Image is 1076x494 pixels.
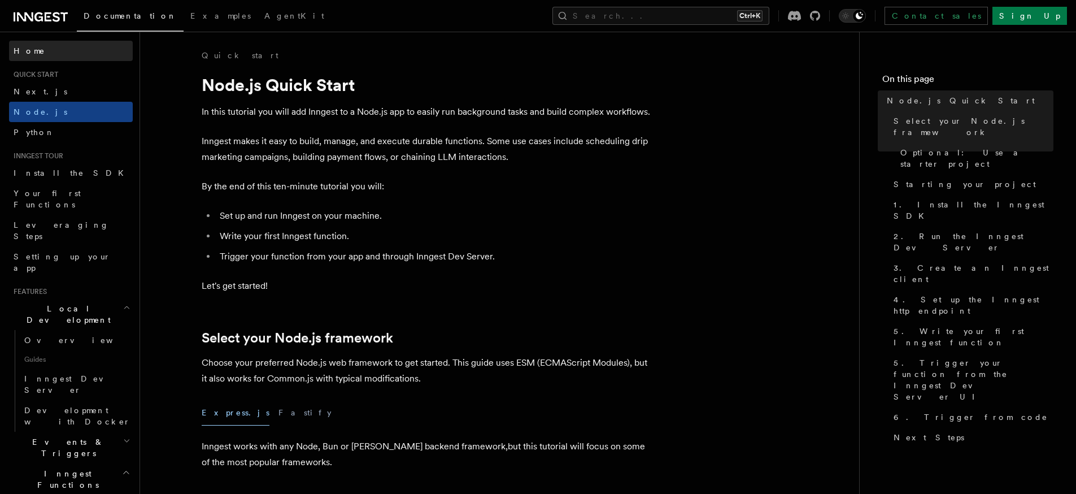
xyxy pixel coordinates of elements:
span: Examples [190,11,251,20]
a: Leveraging Steps [9,215,133,246]
p: Inngest makes it easy to build, manage, and execute durable functions. Some use cases include sch... [202,133,654,165]
span: Python [14,128,55,137]
span: Overview [24,336,141,345]
p: Let's get started! [202,278,654,294]
span: Inngest Dev Server [24,374,121,395]
a: Select your Node.js framework [889,111,1053,142]
p: Choose your preferred Node.js web framework to get started. This guide uses ESM (ECMAScript Modul... [202,355,654,387]
a: 2. Run the Inngest Dev Server [889,226,1053,258]
span: Inngest Functions [9,468,122,491]
kbd: Ctrl+K [737,10,763,21]
a: Inngest Dev Server [20,369,133,400]
span: AgentKit [264,11,324,20]
li: Write your first Inngest function. [216,228,654,244]
a: Setting up your app [9,246,133,278]
a: Sign Up [992,7,1067,25]
span: Development with Docker [24,406,130,426]
span: Install the SDK [14,168,130,177]
a: Select your Node.js framework [202,330,393,346]
button: Search...Ctrl+K [552,7,769,25]
span: Events & Triggers [9,436,123,459]
a: Node.js [9,102,133,122]
span: Documentation [84,11,177,20]
a: Documentation [77,3,184,32]
span: 6. Trigger from code [894,411,1048,423]
a: Contact sales [885,7,988,25]
span: 3. Create an Inngest client [894,262,1053,285]
a: Optional: Use a starter project [896,142,1053,174]
button: Local Development [9,298,133,330]
a: Examples [184,3,258,31]
span: Next Steps [894,432,964,443]
span: Leveraging Steps [14,220,109,241]
p: In this tutorial you will add Inngest to a Node.js app to easily run background tasks and build c... [202,104,654,120]
a: Starting your project [889,174,1053,194]
a: Development with Docker [20,400,133,432]
span: Your first Functions [14,189,81,209]
a: Next.js [9,81,133,102]
span: Guides [20,350,133,369]
span: Home [14,45,45,57]
span: Setting up your app [14,252,111,272]
a: Node.js Quick Start [882,90,1053,111]
a: 5. Trigger your function from the Inngest Dev Server UI [889,353,1053,407]
span: Optional: Use a starter project [900,147,1053,170]
span: 1. Install the Inngest SDK [894,199,1053,222]
span: Quick start [9,70,58,79]
p: Inngest works with any Node, Bun or [PERSON_NAME] backend framework,but this tutorial will focus ... [202,439,654,470]
button: Express.js [202,400,269,426]
a: 3. Create an Inngest client [889,258,1053,289]
span: Select your Node.js framework [894,115,1053,138]
span: Local Development [9,303,123,326]
span: Inngest tour [9,151,63,161]
div: Local Development [9,330,133,432]
span: Node.js Quick Start [887,95,1035,106]
button: Toggle dark mode [839,9,866,23]
button: Fastify [278,400,332,426]
span: Starting your project [894,179,1036,190]
a: 5. Write your first Inngest function [889,321,1053,353]
button: Events & Triggers [9,432,133,463]
a: Home [9,41,133,61]
span: Features [9,287,47,296]
a: Quick start [202,50,278,61]
a: 1. Install the Inngest SDK [889,194,1053,226]
li: Trigger your function from your app and through Inngest Dev Server. [216,249,654,265]
span: Node.js [14,107,67,116]
span: 5. Write your first Inngest function [894,326,1053,348]
li: Set up and run Inngest on your machine. [216,208,654,224]
a: Python [9,122,133,142]
p: By the end of this ten-minute tutorial you will: [202,179,654,194]
a: 6. Trigger from code [889,407,1053,427]
span: 2. Run the Inngest Dev Server [894,231,1053,253]
a: Overview [20,330,133,350]
a: 4. Set up the Inngest http endpoint [889,289,1053,321]
span: 4. Set up the Inngest http endpoint [894,294,1053,317]
h1: Node.js Quick Start [202,75,654,95]
a: AgentKit [258,3,331,31]
a: Next Steps [889,427,1053,448]
h4: On this page [882,72,1053,90]
a: Your first Functions [9,183,133,215]
span: 5. Trigger your function from the Inngest Dev Server UI [894,357,1053,402]
a: Install the SDK [9,163,133,183]
span: Next.js [14,87,67,96]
